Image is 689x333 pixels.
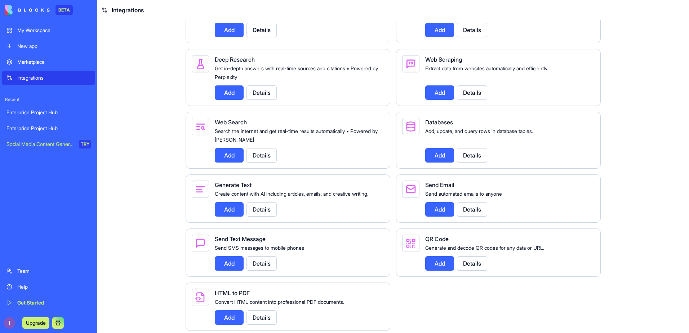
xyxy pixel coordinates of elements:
div: Enterprise Project Hub [6,109,91,116]
span: Extract data from websites automatically and efficiently. [425,65,548,71]
div: Social Media Content Generator [6,141,74,148]
span: Integrations [112,6,144,14]
div: Help [17,283,91,290]
div: Team [17,267,91,275]
span: Create content with AI including articles, emails, and creative writing. [215,191,368,197]
span: Deep Research [215,56,255,63]
a: Team [2,264,95,278]
a: New app [2,39,95,53]
span: Add, update, and query rows in database tables. [425,128,533,134]
button: Add [215,256,244,271]
a: Upgrade [22,319,49,326]
a: My Workspace [2,23,95,37]
button: Add [215,202,244,217]
button: Details [457,23,487,37]
div: BETA [55,5,73,15]
span: Recent [2,97,95,102]
button: Details [246,23,277,37]
span: Databases [425,119,453,126]
button: Add [215,23,244,37]
button: Add [425,202,454,217]
span: Send SMS messages to mobile phones [215,245,304,251]
a: Help [2,280,95,294]
span: Search the internet and get real-time results automatically • Powered by [PERSON_NAME] [215,128,378,143]
button: Upgrade [22,317,49,329]
a: BETA [5,5,73,15]
button: Details [246,256,277,271]
a: Social Media Content GeneratorTRY [2,137,95,151]
span: Convert HTML content into professional PDF documents. [215,299,344,305]
button: Details [457,256,487,271]
button: Details [457,202,487,217]
div: New app [17,43,91,50]
button: Add [425,148,454,163]
span: Web Search [215,119,247,126]
div: Marketplace [17,58,91,66]
a: Enterprise Project Hub [2,121,95,136]
a: Get Started [2,296,95,310]
span: Send Email [425,181,454,188]
div: Integrations [17,74,91,81]
a: Integrations [2,71,95,85]
button: Details [246,148,277,163]
button: Details [246,310,277,325]
span: Send automated emails to anyone [425,191,502,197]
button: Add [215,85,244,100]
span: Generate Text [215,181,252,188]
a: Enterprise Project Hub [2,105,95,120]
div: My Workspace [17,27,91,34]
button: Add [425,256,454,271]
button: Details [246,202,277,217]
button: Add [425,85,454,100]
button: Details [457,148,487,163]
div: TRY [79,140,91,148]
a: Marketplace [2,55,95,69]
div: Get Started [17,299,91,306]
button: Details [246,85,277,100]
span: QR Code [425,235,449,243]
button: Add [425,23,454,37]
span: HTML to PDF [215,289,250,297]
button: Details [457,85,487,100]
span: Web Scraping [425,56,462,63]
img: ACg8ocLJ6c0V43fd2DX8IktwYItdTrrG9ZaNHwtiVfiJdOS9l58Uig=s96-c [4,317,15,329]
button: Add [215,310,244,325]
span: Generate and decode QR codes for any data or URL. [425,245,544,251]
div: Enterprise Project Hub [6,125,91,132]
span: Get in-depth answers with real-time sources and citations • Powered by Perplexity [215,65,378,80]
button: Add [215,148,244,163]
img: logo [5,5,50,15]
span: Send Text Message [215,235,266,243]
